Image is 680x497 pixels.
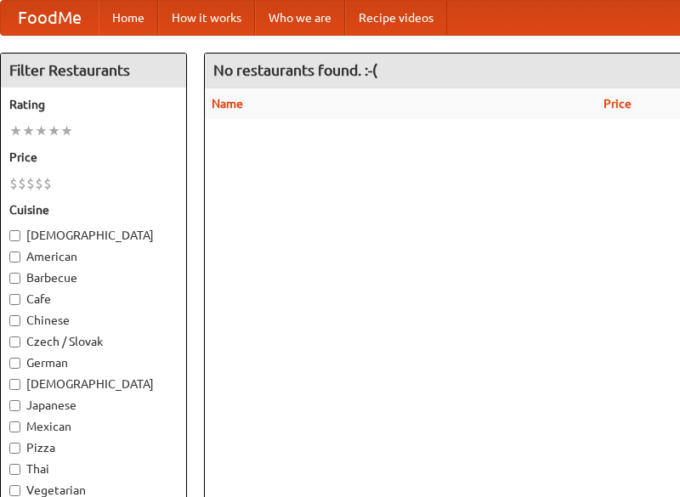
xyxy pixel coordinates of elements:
a: Price [603,97,632,110]
input: Thai [9,464,20,475]
a: Recipe videos [345,1,447,35]
label: [DEMOGRAPHIC_DATA] [9,227,178,244]
label: Thai [9,460,178,477]
label: Chinese [9,312,178,329]
input: Cafe [9,294,20,305]
input: Mexican [9,421,20,432]
label: Mexican [9,418,178,435]
label: German [9,354,178,371]
a: Who we are [255,1,345,35]
label: Cafe [9,291,178,308]
input: [DEMOGRAPHIC_DATA] [9,379,20,390]
input: [DEMOGRAPHIC_DATA] [9,230,20,241]
label: American [9,248,178,265]
li: $ [26,174,35,193]
a: Name [212,97,243,110]
label: Barbecue [9,269,178,286]
input: Japanese [9,400,20,411]
li: ★ [9,121,22,140]
a: Home [99,1,158,35]
li: ★ [60,121,73,140]
label: Japanese [9,397,178,414]
label: Czech / Slovak [9,333,178,350]
h5: Rating [9,96,178,113]
h5: Price [9,149,178,166]
li: ★ [48,121,60,140]
input: Barbecue [9,273,20,284]
li: $ [43,174,52,193]
input: Pizza [9,443,20,454]
ng-pluralize: No restaurants found. :-( [213,62,377,78]
h4: Filter Restaurants [1,54,186,88]
li: $ [35,174,43,193]
label: Pizza [9,439,178,456]
h5: Cuisine [9,201,178,218]
input: Czech / Slovak [9,336,20,347]
li: ★ [22,121,35,140]
a: FoodMe [1,1,99,35]
input: German [9,358,20,369]
li: $ [9,174,18,193]
a: How it works [158,1,255,35]
input: Chinese [9,315,20,326]
li: $ [18,174,26,193]
label: [DEMOGRAPHIC_DATA] [9,376,178,393]
input: American [9,251,20,263]
li: ★ [35,121,48,140]
input: Vegetarian [9,485,20,496]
